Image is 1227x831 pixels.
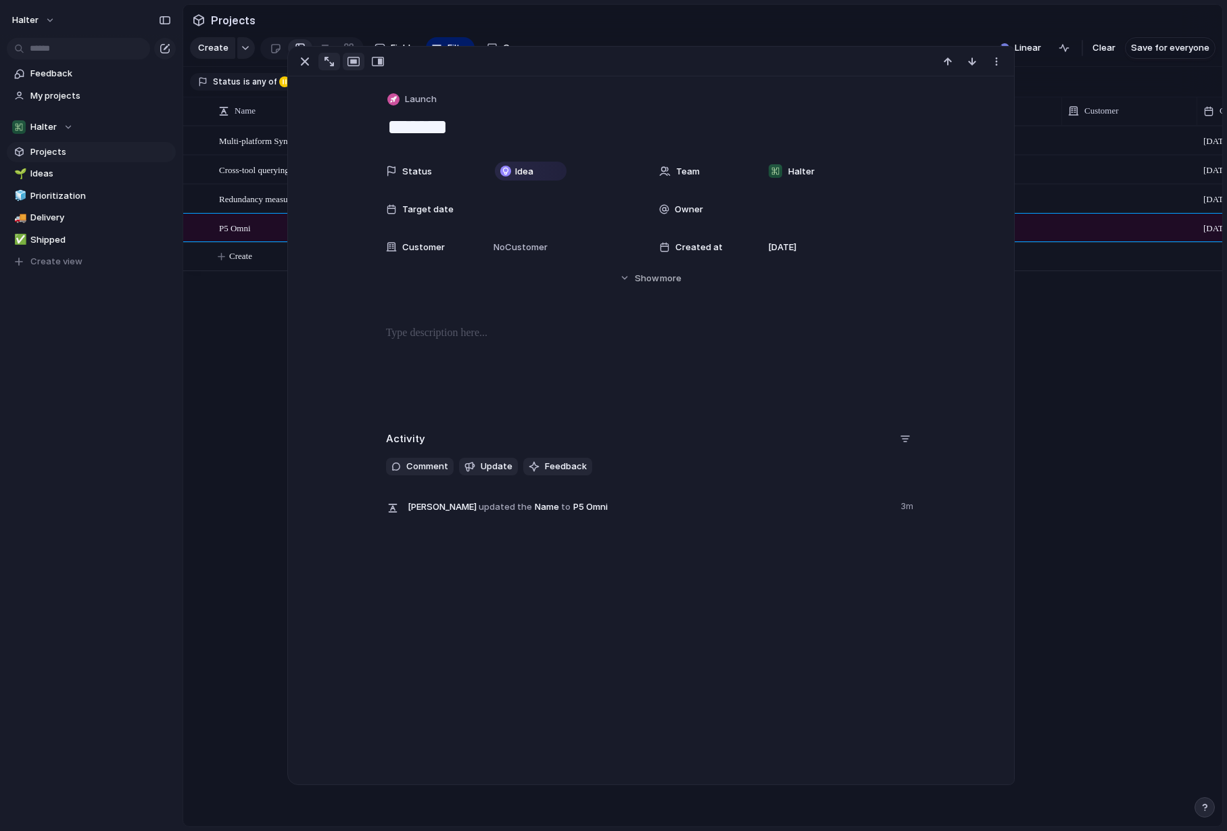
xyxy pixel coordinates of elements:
span: 3m [900,497,916,513]
button: Halter [7,117,176,137]
div: 🚚 [14,210,24,226]
span: Show [635,272,659,285]
span: Name P5 Omni [408,497,892,516]
span: Feedback [545,460,587,473]
span: Target date [402,203,454,216]
span: Clear [1092,41,1115,55]
span: more [660,272,681,285]
button: Filter [426,37,475,59]
span: Group [503,41,529,55]
button: 6 statuses [278,74,358,89]
span: updated the [479,500,532,514]
button: Update [459,458,518,475]
span: Fields [391,41,415,55]
span: Cross-tool querying capabilities [219,162,331,177]
div: 🧊 [14,188,24,204]
span: Update [481,460,512,473]
span: Projects [208,8,258,32]
span: My projects [30,89,171,103]
span: Create [229,250,252,263]
a: My projects [7,86,176,106]
button: Linear [994,38,1046,58]
span: [PERSON_NAME] [408,500,477,514]
button: isany of [241,74,279,89]
span: Status [402,165,432,179]
span: [DATE] [768,241,796,254]
button: Create [190,37,235,59]
span: Halter [788,165,815,179]
span: Customer [402,241,445,254]
span: Owner [675,203,703,216]
span: Halter [30,120,57,134]
button: Comment [386,458,454,475]
a: 🚚Delivery [7,208,176,228]
span: Projects [30,145,171,159]
span: Create [198,41,228,55]
a: 🧊Prioritization [7,186,176,206]
a: ✅Shipped [7,230,176,250]
a: Projects [7,142,176,162]
span: No Customer [489,241,548,254]
button: Showmore [386,266,916,290]
span: Customer [1084,104,1119,118]
span: Launch [405,93,437,106]
span: to [561,500,571,514]
span: Created at [675,241,723,254]
span: Idea [515,165,533,179]
span: Delivery [30,211,171,224]
button: Create view [7,252,176,272]
span: Name [235,104,256,118]
span: Multi-platform Syncing [219,133,303,148]
button: Clear [1087,37,1121,59]
button: 🌱 [12,167,26,181]
span: P5 Omni [219,220,251,235]
button: halter [6,9,62,31]
button: Save for everyone [1125,37,1216,59]
span: Filter [448,41,469,55]
span: Feedback [30,67,171,80]
button: 🧊 [12,189,26,203]
span: Prioritization [30,189,171,203]
span: Comment [406,460,448,473]
button: Feedback [523,458,592,475]
span: Status [213,76,241,88]
span: Ideas [30,167,171,181]
button: 🚚 [12,211,26,224]
a: Feedback [7,64,176,84]
button: ✅ [12,233,26,247]
span: Create view [30,255,82,268]
button: Fields [369,37,420,59]
button: Group [480,37,536,59]
span: Shipped [30,233,171,247]
span: any of [250,76,276,88]
span: Save for everyone [1131,41,1209,55]
span: Linear [1015,41,1041,55]
div: ✅ [14,232,24,247]
span: Team [676,165,700,179]
span: is [243,76,250,88]
h2: Activity [386,431,425,447]
div: 🌱 [14,166,24,182]
a: 🌱Ideas [7,164,176,184]
span: halter [12,14,39,27]
button: Launch [385,90,441,110]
